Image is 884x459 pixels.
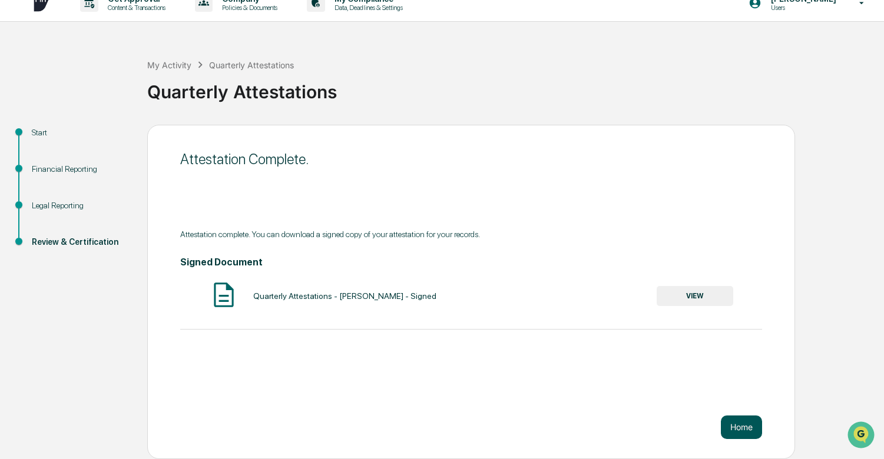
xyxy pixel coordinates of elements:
[209,280,239,310] img: Document Icon
[83,199,143,208] a: Powered byPylon
[32,199,128,212] div: Legal Reporting
[846,420,878,452] iframe: Open customer support
[32,163,128,175] div: Financial Reporting
[12,172,21,181] div: 🔎
[24,171,74,182] span: Data Lookup
[12,25,214,44] p: How can we help?
[253,291,436,301] div: Quarterly Attestations - [PERSON_NAME] - Signed
[12,90,33,111] img: 1746055101610-c473b297-6a78-478c-a979-82029cc54cd1
[7,144,81,165] a: 🖐️Preclearance
[147,60,191,70] div: My Activity
[32,236,128,248] div: Review & Certification
[721,415,762,439] button: Home
[180,257,762,268] h4: Signed Document
[180,229,762,239] div: Attestation complete. You can download a signed copy of your attestation for your records.
[12,149,21,159] div: 🖐️
[32,127,128,139] div: Start
[200,94,214,108] button: Start new chat
[81,144,151,165] a: 🗄️Attestations
[325,4,409,12] p: Data, Deadlines & Settings
[209,60,294,70] div: Quarterly Attestations
[98,4,171,12] p: Content & Transactions
[213,4,283,12] p: Policies & Documents
[147,72,878,102] div: Quarterly Attestations
[180,151,762,168] div: Attestation Complete.
[24,148,76,160] span: Preclearance
[85,149,95,159] div: 🗄️
[657,286,733,306] button: VIEW
[762,4,842,12] p: Users
[40,102,149,111] div: We're available if you need us!
[7,166,79,187] a: 🔎Data Lookup
[40,90,193,102] div: Start new chat
[117,199,143,208] span: Pylon
[97,148,146,160] span: Attestations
